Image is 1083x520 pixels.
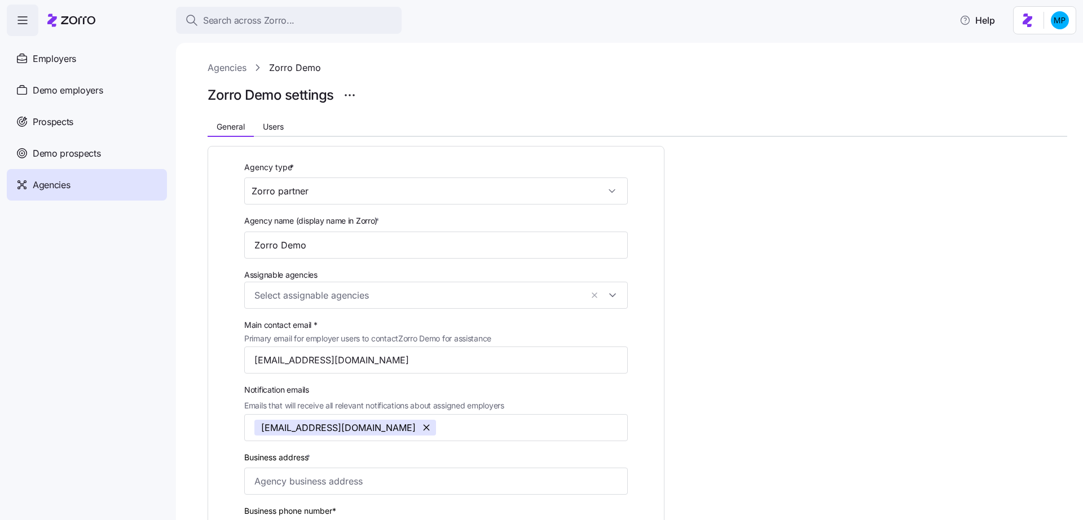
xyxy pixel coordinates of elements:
span: Users [263,123,284,131]
input: Select agency type [244,177,628,205]
span: Primary email for employer users to contact Zorro Demo for assistance [244,332,491,345]
span: Emails that will receive all relevant notifications about assigned employers [244,399,504,412]
a: Demo prospects [7,137,167,169]
a: Agencies [208,61,246,75]
input: Type agency name [244,232,628,259]
span: Help [959,14,995,27]
span: Assignable agencies [244,269,318,281]
label: Agency type [244,161,296,174]
span: Demo employers [33,83,103,97]
span: Notification emails [244,384,504,396]
span: Agency name (display name in Zorro) [244,215,377,227]
input: Agency business address [244,468,628,495]
span: Employers [33,52,76,66]
input: Select assignable agencies [254,288,582,303]
a: Employers [7,43,167,74]
span: Prospects [33,115,73,129]
span: Main contact email * [244,319,491,331]
span: [EMAIL_ADDRESS][DOMAIN_NAME] [261,420,416,435]
img: b954e4dfce0f5620b9225907d0f7229f [1051,11,1069,29]
a: Agencies [7,169,167,201]
span: General [217,123,245,131]
input: Type contact email [244,346,628,374]
a: Demo employers [7,74,167,106]
span: Search across Zorro... [203,14,294,28]
span: Demo prospects [33,146,101,161]
label: Business phone number* [244,505,336,517]
button: Help [950,9,1004,32]
span: Agencies [33,178,70,192]
label: Business address [244,451,312,464]
h1: Zorro Demo settings [208,86,334,104]
button: Search across Zorro... [176,7,402,34]
a: Zorro Demo [269,61,321,75]
a: Prospects [7,106,167,137]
